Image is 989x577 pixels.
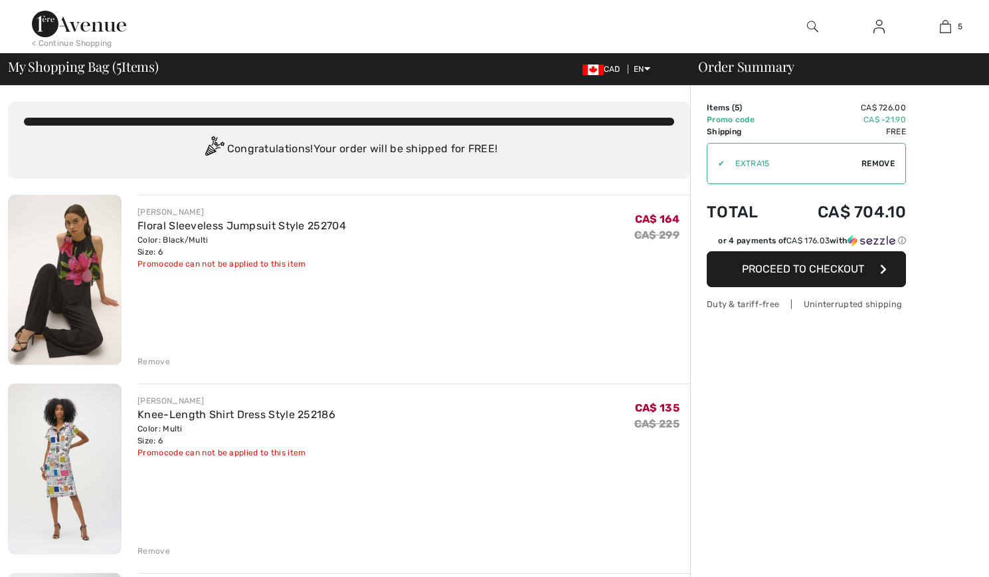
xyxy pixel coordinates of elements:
span: My Shopping Bag ( Items) [8,60,159,73]
td: Free [780,126,906,138]
s: CA$ 225 [634,417,679,430]
div: Congratulations! Your order will be shipped for FREE! [24,136,674,163]
img: My Info [873,19,885,35]
div: Promocode can not be applied to this item [137,258,346,270]
img: My Bag [940,19,951,35]
img: Knee-Length Shirt Dress Style 252186 [8,384,122,554]
div: Remove [137,545,170,557]
input: Promo code [725,144,861,183]
img: Sezzle [848,235,895,247]
div: [PERSON_NAME] [137,395,335,407]
div: or 4 payments ofCA$ 176.03withSezzle Click to learn more about Sezzle [707,235,906,251]
span: CA$ 135 [635,402,679,414]
div: Duty & tariff-free | Uninterrupted shipping [707,298,906,310]
img: Floral Sleeveless Jumpsuit Style 252704 [8,195,122,365]
div: [PERSON_NAME] [137,206,346,218]
div: Order Summary [682,60,981,73]
img: Congratulation2.svg [201,136,227,163]
img: Canadian Dollar [583,64,604,75]
div: Promocode can not be applied to this item [137,447,335,459]
span: 5 [116,57,122,74]
td: CA$ 704.10 [780,189,906,235]
td: CA$ -21.90 [780,114,906,126]
td: Total [707,189,780,235]
div: ✔ [707,158,725,170]
span: Proceed to Checkout [742,263,864,275]
a: 5 [913,19,978,35]
a: Knee-Length Shirt Dress Style 252186 [137,408,335,421]
img: search the website [807,19,818,35]
div: or 4 payments of with [718,235,906,247]
span: CA$ 164 [635,213,679,225]
span: CAD [583,64,626,74]
span: EN [634,64,650,74]
span: Remove [861,158,895,170]
td: Shipping [707,126,780,138]
a: Floral Sleeveless Jumpsuit Style 252704 [137,219,346,232]
td: Promo code [707,114,780,126]
div: < Continue Shopping [32,37,112,49]
button: Proceed to Checkout [707,251,906,287]
span: 5 [735,103,739,112]
img: 1ère Avenue [32,11,126,37]
span: CA$ 176.03 [786,236,830,245]
td: Items ( ) [707,102,780,114]
div: Color: Multi Size: 6 [137,423,335,447]
div: Color: Black/Multi Size: 6 [137,234,346,258]
a: Sign In [863,19,895,35]
div: Remove [137,356,170,368]
s: CA$ 299 [634,229,679,241]
span: 5 [958,21,962,33]
td: CA$ 726.00 [780,102,906,114]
